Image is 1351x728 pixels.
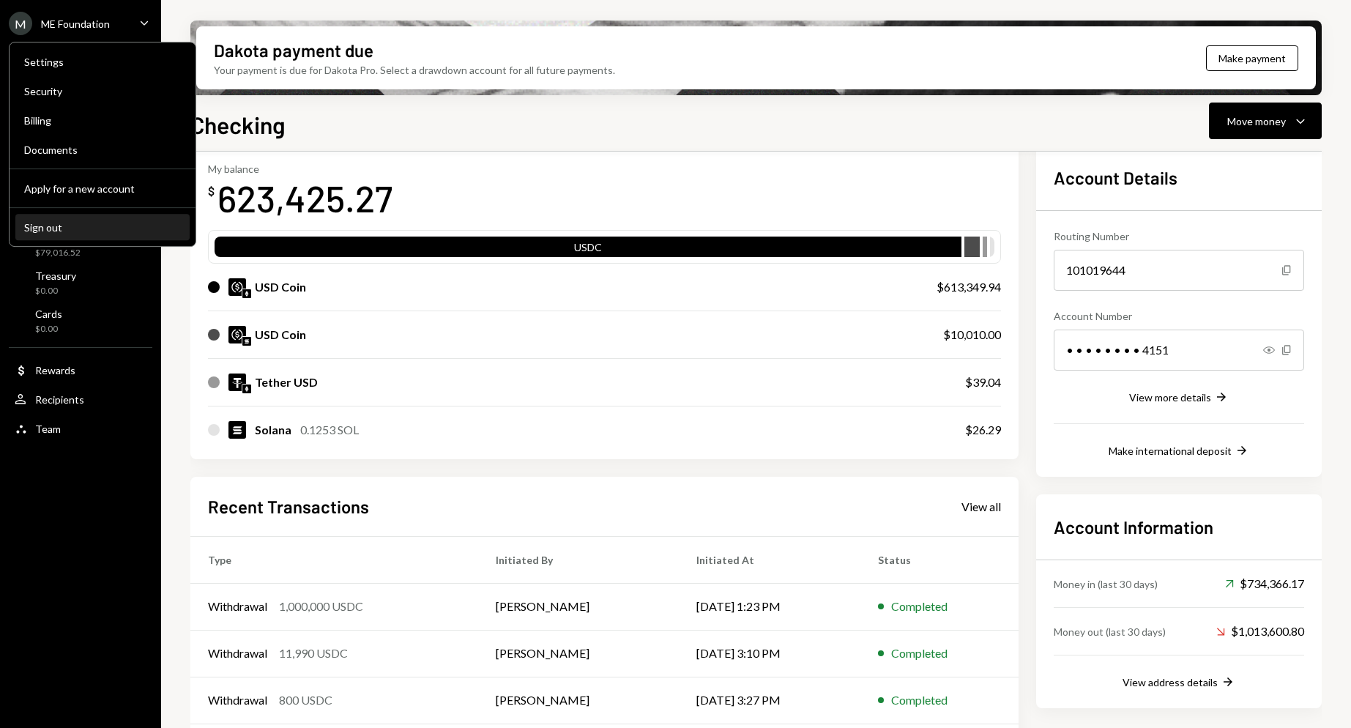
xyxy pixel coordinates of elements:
td: [PERSON_NAME] [478,677,679,724]
a: Security [15,78,190,104]
div: Rewards [35,364,75,376]
button: View more details [1129,390,1229,406]
div: Cards [35,308,62,320]
img: USDT [228,374,246,391]
div: $ [208,184,215,198]
button: View address details [1123,675,1235,691]
div: 800 USDC [279,691,332,709]
div: Withdrawal [208,598,267,615]
a: Billing [15,107,190,133]
button: Make payment [1206,45,1298,71]
div: • • • • • • • • 4151 [1054,330,1304,371]
div: Money out (last 30 days) [1054,624,1166,639]
a: Recipients [9,386,152,412]
div: $39.04 [965,374,1001,391]
div: Documents [24,144,181,156]
div: Team [35,423,61,435]
div: Completed [891,645,948,662]
div: 623,425.27 [217,175,392,221]
div: $10,010.00 [943,326,1001,343]
div: 101019644 [1054,250,1304,291]
div: $613,349.94 [937,278,1001,296]
img: ethereum-mainnet [242,289,251,298]
img: solana-mainnet [242,337,251,346]
div: ME Foundation [41,18,110,30]
div: Move money [1227,114,1286,129]
div: My balance [208,163,392,175]
th: Type [190,536,478,583]
td: [DATE] 3:27 PM [679,677,860,724]
button: Apply for a new account [15,176,190,202]
div: $734,366.17 [1225,575,1304,593]
div: $79,016.52 [35,247,81,259]
a: Rewards [9,357,152,383]
div: View all [961,499,1001,514]
td: [DATE] 3:10 PM [679,630,860,677]
td: [PERSON_NAME] [478,583,679,630]
h2: Account Information [1054,515,1304,539]
div: Make international deposit [1109,445,1232,457]
div: Security [24,85,181,97]
img: ethereum-mainnet [242,385,251,393]
button: Make international deposit [1109,443,1249,459]
th: Status [860,536,1019,583]
div: M [9,12,32,35]
button: Move money [1209,103,1322,139]
div: USD Coin [255,326,306,343]
div: Sign out [24,221,181,234]
a: Cards$0.00 [9,303,152,338]
div: Withdrawal [208,691,267,709]
a: View all [961,498,1001,514]
div: Billing [24,114,181,127]
div: View more details [1129,391,1211,404]
button: Sign out [15,215,190,241]
img: SOL [228,421,246,439]
div: 11,990 USDC [279,645,348,662]
div: Money in (last 30 days) [1054,576,1158,592]
div: USD Coin [255,278,306,296]
div: Treasury [35,270,76,282]
img: USDC [228,326,246,343]
img: USDC [228,278,246,296]
a: Treasury$0.00 [9,265,152,300]
div: $1,013,600.80 [1216,623,1304,640]
div: Routing Number [1054,229,1304,244]
div: $0.00 [35,285,76,297]
h1: Checking [190,110,286,139]
div: Account Number [1054,308,1304,324]
div: Completed [891,598,948,615]
div: Your payment is due for Dakota Pro. Select a drawdown account for all future payments. [214,62,615,78]
div: Recipients [35,393,84,406]
div: Tether USD [255,374,318,391]
div: USDC [215,239,961,260]
h2: Account Details [1054,166,1304,190]
div: 0.1253 SOL [300,421,359,439]
div: Settings [24,56,181,68]
a: Team [9,415,152,442]
div: $0.00 [35,323,62,335]
div: Completed [891,691,948,709]
a: Settings [15,48,190,75]
th: Initiated At [679,536,860,583]
th: Initiated By [478,536,679,583]
div: View address details [1123,676,1218,688]
div: 1,000,000 USDC [279,598,363,615]
h2: Recent Transactions [208,494,369,519]
div: $26.29 [965,421,1001,439]
td: [PERSON_NAME] [478,630,679,677]
a: Documents [15,136,190,163]
div: Apply for a new account [24,182,181,195]
div: Dakota payment due [214,38,373,62]
div: Solana [255,421,291,439]
div: Withdrawal [208,645,267,662]
td: [DATE] 1:23 PM [679,583,860,630]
